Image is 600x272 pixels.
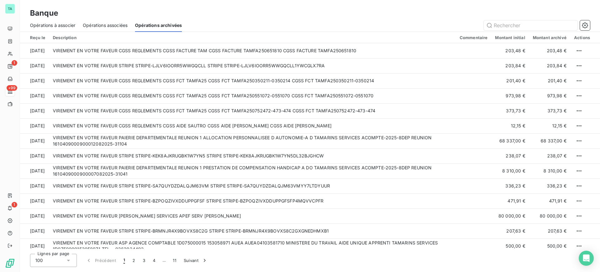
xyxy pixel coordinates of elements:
td: VIREMENT EN VOTRE FAVEUR PAIERIE DEPARTEMENTALE REUNION 1 PRESTATION DE COMPENSATION HANDICAP A D... [49,163,456,178]
td: 500,00 € [529,239,570,254]
td: VIREMENT EN VOTRE FAVEUR CGSS REGLEMENTS CGSS AIDE SAUTRO CGSS AIDE [PERSON_NAME] CGSS AIDE [PERS... [49,118,456,133]
h3: Banque [30,8,58,19]
td: [DATE] [20,193,49,208]
td: [DATE] [20,58,49,73]
td: 336,23 € [529,178,570,193]
div: Actions [574,35,590,40]
td: 973,98 € [529,88,570,103]
td: VIREMENT EN VOTRE FAVEUR STRIPE STRIPE-BZPOQZIVXDDUPPGFSF STRIPE STRIPE-BZPOQZIVXDDUPPGFSFP4MQVVCPFR [49,193,456,208]
td: 80 000,00 € [491,208,529,223]
span: +99 [7,85,17,91]
span: Opérations associées [83,22,127,28]
td: 207,63 € [491,223,529,239]
td: VIREMENT EN VOTRE FAVEUR STRIPE STRIPE-SA7QUYDZDALQJM63VM STRIPE STRIPE-SA7QUYDZDALQJM63VMYY7LTDYUUR [49,178,456,193]
button: 3 [139,254,149,267]
td: 373,73 € [491,103,529,118]
img: Logo LeanPay [5,258,15,268]
td: VIREMENT EN VOTRE FAVEUR CGSS REGLEMENTS CGSS FCT TAMFA25 CGSS FCT TAMFA250350211-0350214 CGSS FC... [49,73,456,88]
td: VIREMENT EN VOTRE FAVEUR ASP AGENCE COMPTABLE 1D075000015 153058971 AUEA AUEA04103581710 MINISTER... [49,239,456,254]
td: VIREMENT EN VOTRE FAVEUR STRIPE STRIPE-KEK8AJKRUGBK1W7YN5 STRIPE STRIPE-KEK8AJKRUGBK1W7YN5DL32BJGHCW [49,148,456,163]
a: +99 [5,86,15,96]
button: 2 [129,254,139,267]
button: 1 [120,254,129,267]
td: 68 337,00 € [529,133,570,148]
div: Open Intercom Messenger [579,251,594,266]
td: 500,00 € [491,239,529,254]
td: 471,91 € [491,193,529,208]
button: Précédent [82,254,120,267]
span: 100 [35,257,43,264]
span: 1 [123,257,125,264]
td: [DATE] [20,43,49,58]
td: 201,40 € [491,73,529,88]
td: 8 310,00 € [529,163,570,178]
div: Montant initial [495,35,525,40]
a: 1 [5,61,15,71]
td: VIREMENT EN VOTRE FAVEUR STRIPE STRIPE-LJLV6IOORR5WWGQCLL STRIPE STRIPE-LJLV6IOORR5WWGQCLL1YWCGLX7RA [49,58,456,73]
td: VIREMENT EN VOTRE FAVEUR STRIPE STRIPE-BRMNJR4X9BOVXS8C2G STRIPE STRIPE-BRMNJR4X9BOVXS8C2GXGNEDHMXB1 [49,223,456,239]
td: [DATE] [20,163,49,178]
td: [DATE] [20,118,49,133]
td: [DATE] [20,73,49,88]
td: 80 000,00 € [529,208,570,223]
td: [DATE] [20,103,49,118]
td: [DATE] [20,148,49,163]
td: 238,07 € [491,148,529,163]
td: 973,98 € [491,88,529,103]
td: VIREMENT EN VOTRE FAVEUR CGSS REGLEMENTS CGSS FCT TAMFA25 CGSS FCT TAMFA250752472-473-474 CGSS FC... [49,103,456,118]
td: 336,23 € [491,178,529,193]
td: 203,84 € [529,58,570,73]
span: … [159,255,169,265]
td: [DATE] [20,208,49,223]
td: 8 310,00 € [491,163,529,178]
td: VIREMENT EN VOTRE FAVEUR PAIERIE DEPARTEMENTALE REUNION 1 ALLOCATION PERSONNALISEE D AUTONOMIE-A ... [49,133,456,148]
input: Rechercher [484,20,577,30]
td: 471,91 € [529,193,570,208]
div: Reçu le [30,35,45,40]
td: 203,48 € [529,43,570,58]
button: Suivant [180,254,212,267]
div: TA [5,4,15,14]
td: 203,84 € [491,58,529,73]
td: VIREMENT EN VOTRE FAVEUR CGSS REGLEMENTS CGSS FCT TAMFA25 CGSS FCT TAMFA250551072-0551070 CGSS FC... [49,88,456,103]
td: [DATE] [20,223,49,239]
td: [DATE] [20,133,49,148]
td: [DATE] [20,88,49,103]
span: 1 [12,60,17,66]
td: 12,15 € [491,118,529,133]
span: 1 [12,202,17,208]
div: Montant archivé [533,35,567,40]
td: 203,48 € [491,43,529,58]
td: [DATE] [20,239,49,254]
button: 4 [149,254,159,267]
button: 11 [169,254,180,267]
div: Commentaire [460,35,488,40]
td: 238,07 € [529,148,570,163]
span: Opérations à associer [30,22,75,28]
td: 373,73 € [529,103,570,118]
td: VIREMENT EN VOTRE FAVEUR CGSS REGLEMENTS CGSS FACTURE TAM CGSS FACTURE TAMFA250651810 CGSS FACTUR... [49,43,456,58]
td: 68 337,00 € [491,133,529,148]
td: [DATE] [20,178,49,193]
span: Opérations archivées [135,22,182,28]
td: 201,40 € [529,73,570,88]
td: 12,15 € [529,118,570,133]
td: 207,63 € [529,223,570,239]
div: Description [53,35,452,40]
td: VIREMENT EN VOTRE FAVEUR [PERSON_NAME] SERVICES APEF SERV [PERSON_NAME] [49,208,456,223]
